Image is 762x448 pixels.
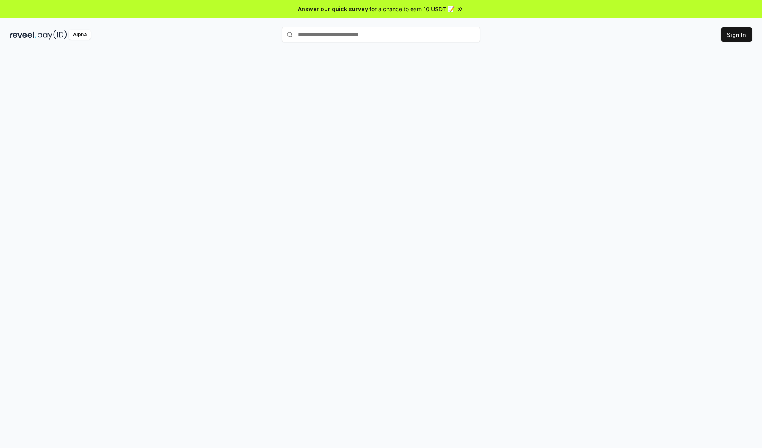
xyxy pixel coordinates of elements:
span: Answer our quick survey [298,5,368,13]
span: for a chance to earn 10 USDT 📝 [369,5,454,13]
img: pay_id [38,30,67,40]
div: Alpha [69,30,91,40]
img: reveel_dark [10,30,36,40]
button: Sign In [721,27,752,42]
